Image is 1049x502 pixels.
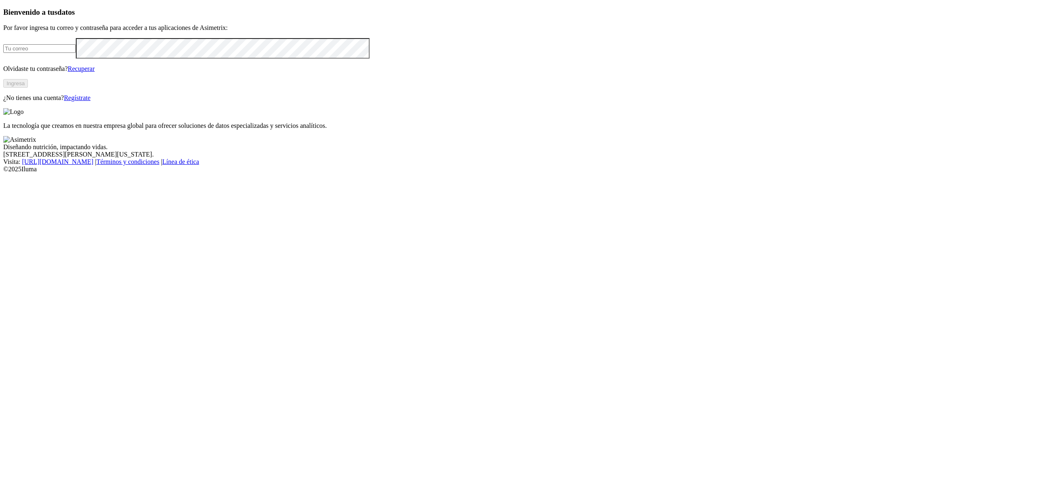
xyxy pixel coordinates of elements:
[64,94,91,101] a: Regístrate
[3,79,28,88] button: Ingresa
[3,136,36,143] img: Asimetrix
[162,158,199,165] a: Línea de ética
[3,166,1046,173] div: © 2025 Iluma
[3,44,76,53] input: Tu correo
[3,122,1046,129] p: La tecnología que creamos en nuestra empresa global para ofrecer soluciones de datos especializad...
[3,158,1046,166] div: Visita : | |
[3,94,1046,102] p: ¿No tienes una cuenta?
[3,143,1046,151] div: Diseñando nutrición, impactando vidas.
[22,158,93,165] a: [URL][DOMAIN_NAME]
[68,65,95,72] a: Recuperar
[96,158,159,165] a: Términos y condiciones
[57,8,75,16] span: datos
[3,24,1046,32] p: Por favor ingresa tu correo y contraseña para acceder a tus aplicaciones de Asimetrix:
[3,151,1046,158] div: [STREET_ADDRESS][PERSON_NAME][US_STATE].
[3,8,1046,17] h3: Bienvenido a tus
[3,108,24,116] img: Logo
[3,65,1046,73] p: Olvidaste tu contraseña?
